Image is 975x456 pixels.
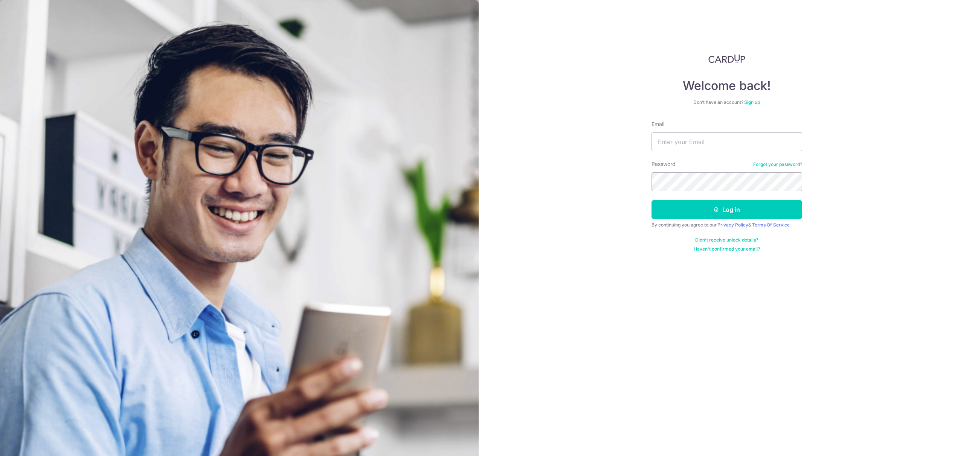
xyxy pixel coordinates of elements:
[708,54,745,63] img: CardUp Logo
[652,78,802,93] h4: Welcome back!
[752,222,790,228] a: Terms Of Service
[652,200,802,219] button: Log in
[652,120,664,128] label: Email
[695,237,758,243] a: Didn't receive unlock details?
[652,132,802,151] input: Enter your Email
[717,222,748,228] a: Privacy Policy
[694,246,760,252] a: Haven't confirmed your email?
[753,161,802,167] a: Forgot your password?
[652,99,802,105] div: Don’t have an account?
[652,160,676,168] label: Password
[744,99,760,105] a: Sign up
[652,222,802,228] div: By continuing you agree to our &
